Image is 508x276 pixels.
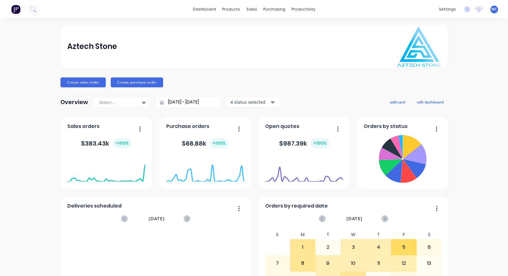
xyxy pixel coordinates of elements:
span: Orders by required date [265,202,328,210]
div: purchasing [260,5,288,14]
button: edit dashboard [413,98,448,106]
div: S [265,230,290,239]
span: [DATE] [346,215,363,222]
div: 11 [366,256,391,271]
div: 8 [290,256,315,271]
div: Aztech Stone [67,40,117,53]
div: 4 status selected [230,99,270,105]
div: + 100 % [210,138,228,148]
div: Overview [60,96,88,108]
div: 2 [316,239,341,255]
div: $ 383.43k [81,138,131,148]
button: add card [386,98,409,106]
div: 5 [391,239,416,255]
div: $ 68.88k [182,138,228,148]
div: F [391,230,417,239]
div: + 100 % [311,138,329,148]
div: T [315,230,341,239]
div: 6 [417,239,442,255]
div: 10 [341,256,366,271]
span: WC [491,7,497,12]
div: 13 [417,256,442,271]
button: Create purchase order [111,77,163,87]
span: Sales orders [67,123,100,130]
span: Open quotes [265,123,299,130]
div: 9 [316,256,341,271]
div: 1 [290,239,315,255]
div: sales [243,5,260,14]
div: products [219,5,243,14]
div: 4 [366,239,391,255]
span: Purchase orders [166,123,209,130]
div: productivity [288,5,319,14]
div: 3 [341,239,366,255]
img: Factory [11,5,20,14]
img: Aztech Stone [397,26,441,67]
div: S [417,230,442,239]
div: 12 [391,256,416,271]
span: Orders by status [364,123,408,130]
span: Deliveries scheduled [67,202,122,210]
div: T [366,230,391,239]
div: M [290,230,315,239]
div: settings [436,5,459,14]
div: 7 [265,256,290,271]
button: Create sales order [60,77,106,87]
span: [DATE] [149,215,165,222]
div: + 100 % [113,138,131,148]
button: 4 status selected [227,98,280,107]
div: W [341,230,366,239]
a: dashboard [190,5,219,14]
div: $ 987.39k [279,138,329,148]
